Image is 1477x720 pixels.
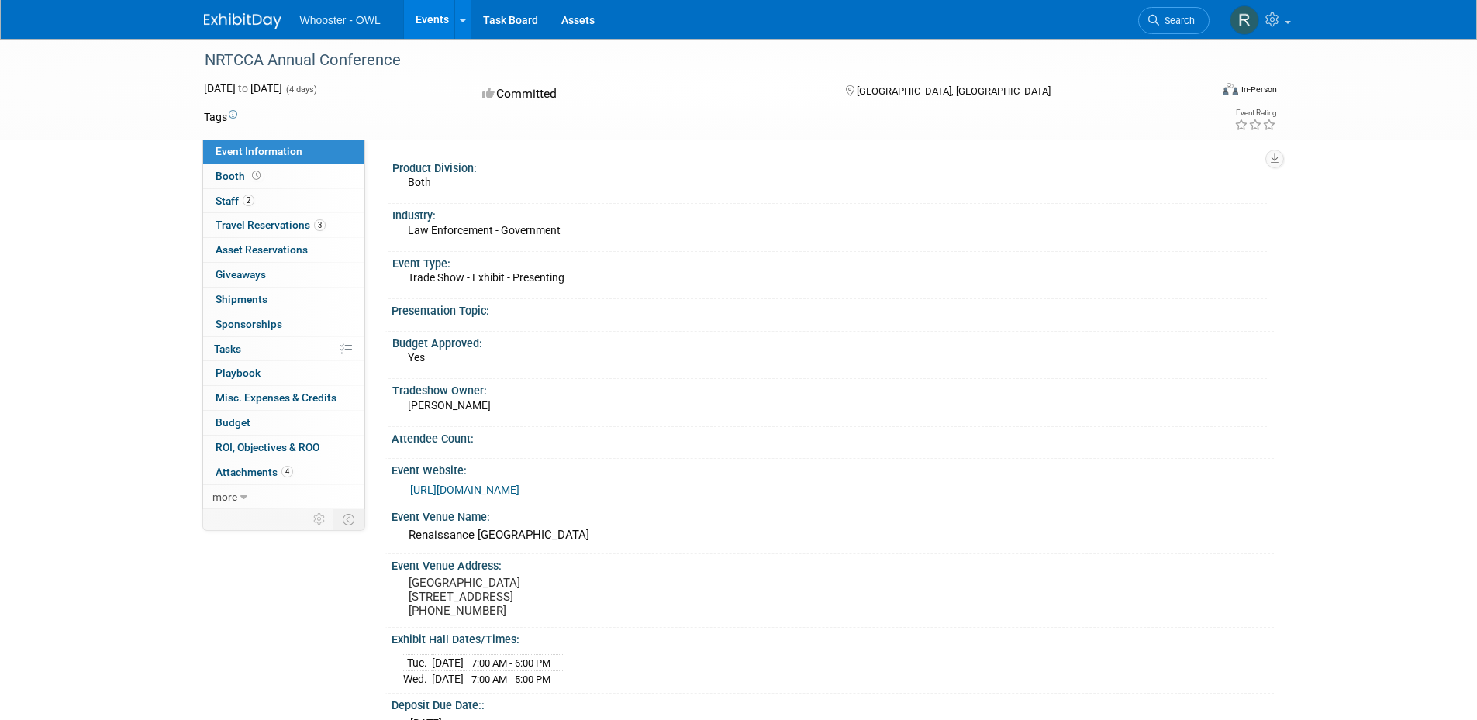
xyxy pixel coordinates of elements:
div: Deposit Due Date:: [392,694,1274,713]
td: Tue. [403,654,432,671]
a: Sponsorships [203,312,364,336]
span: 3 [314,219,326,231]
a: Playbook [203,361,364,385]
a: more [203,485,364,509]
div: Event Venue Address: [392,554,1274,574]
a: Attachments4 [203,460,364,484]
a: Search [1138,7,1210,34]
span: Sponsorships [216,318,282,330]
a: Booth [203,164,364,188]
a: Giveaways [203,263,364,287]
img: ExhibitDay [204,13,281,29]
span: [GEOGRAPHIC_DATA], [GEOGRAPHIC_DATA] [857,85,1051,97]
span: to [236,82,250,95]
td: Toggle Event Tabs [333,509,364,529]
span: 2 [243,195,254,206]
div: Product Division: [392,157,1267,176]
div: In-Person [1241,84,1277,95]
span: 4 [281,466,293,477]
a: Budget [203,411,364,435]
span: Yes [408,351,425,363]
span: Giveaways [216,268,266,281]
div: Attendee Count: [392,427,1274,446]
img: Format-Inperson.png [1223,83,1238,95]
span: Booth not reserved yet [249,170,264,181]
div: Budget Approved: [392,332,1267,351]
td: [DATE] [432,654,464,671]
span: Attachments [216,466,293,478]
a: Event Information [203,140,364,164]
div: Event Rating [1234,109,1276,117]
a: Shipments [203,288,364,312]
a: Travel Reservations3 [203,213,364,237]
div: Event Venue Name: [392,505,1274,525]
span: Trade Show - Exhibit - Presenting [408,271,564,284]
a: [URL][DOMAIN_NAME] [410,484,519,496]
div: Event Format [1118,81,1278,104]
span: [DATE] [DATE] [204,82,282,95]
span: 7:00 AM - 6:00 PM [471,657,550,669]
span: Staff [216,195,254,207]
span: Misc. Expenses & Credits [216,391,336,404]
span: (4 days) [285,84,317,95]
td: Wed. [403,671,432,687]
span: [PERSON_NAME] [408,399,491,412]
img: Robert Dugan [1230,5,1259,35]
span: Asset Reservations [216,243,308,256]
a: Tasks [203,337,364,361]
div: Renaissance [GEOGRAPHIC_DATA] [403,523,1262,547]
span: Booth [216,170,264,182]
span: ROI, Objectives & ROO [216,441,319,453]
span: more [212,491,237,503]
span: Shipments [216,293,267,305]
span: Search [1159,15,1195,26]
span: 7:00 AM - 5:00 PM [471,673,550,685]
div: Exhibit Hall Dates/Times: [392,628,1274,647]
div: Committed [478,81,820,108]
span: Budget [216,416,250,429]
div: Event Type: [392,252,1267,271]
span: Event Information [216,145,302,157]
span: Playbook [216,367,261,379]
div: Industry: [392,204,1267,223]
span: Whooster - OWL [300,14,381,26]
td: Personalize Event Tab Strip [306,509,333,529]
span: Both [408,176,431,188]
div: NRTCCA Annual Conference [199,47,1186,74]
pre: [GEOGRAPHIC_DATA] [STREET_ADDRESS] [PHONE_NUMBER] [409,576,742,618]
div: Event Website: [392,459,1274,478]
span: Travel Reservations [216,219,326,231]
span: Law Enforcement - Government [408,224,561,236]
div: Presentation Topic: [392,299,1274,319]
a: Asset Reservations [203,238,364,262]
div: Tradeshow Owner: [392,379,1267,398]
a: ROI, Objectives & ROO [203,436,364,460]
a: Staff2 [203,189,364,213]
span: Tasks [214,343,241,355]
a: Misc. Expenses & Credits [203,386,364,410]
td: Tags [204,109,237,125]
td: [DATE] [432,671,464,687]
